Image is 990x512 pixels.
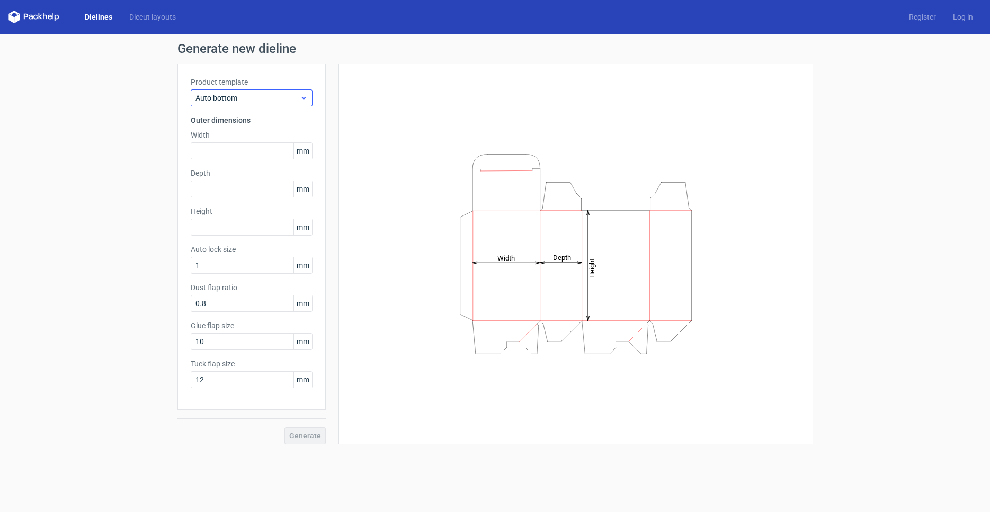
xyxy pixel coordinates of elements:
[191,115,313,125] h3: Outer dimensions
[191,320,313,331] label: Glue flap size
[293,334,312,349] span: mm
[191,130,313,140] label: Width
[944,12,982,22] a: Log in
[293,181,312,197] span: mm
[177,42,813,55] h1: Generate new dieline
[900,12,944,22] a: Register
[293,143,312,159] span: mm
[191,282,313,293] label: Dust flap ratio
[191,168,313,178] label: Depth
[293,372,312,388] span: mm
[587,258,595,277] tspan: Height
[191,77,313,87] label: Product template
[293,219,312,235] span: mm
[191,244,313,255] label: Auto lock size
[76,12,121,22] a: Dielines
[293,257,312,273] span: mm
[121,12,184,22] a: Diecut layouts
[191,206,313,217] label: Height
[497,254,514,262] tspan: Width
[293,295,312,311] span: mm
[191,358,313,369] label: Tuck flap size
[195,93,300,103] span: Auto bottom
[552,254,570,262] tspan: Depth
